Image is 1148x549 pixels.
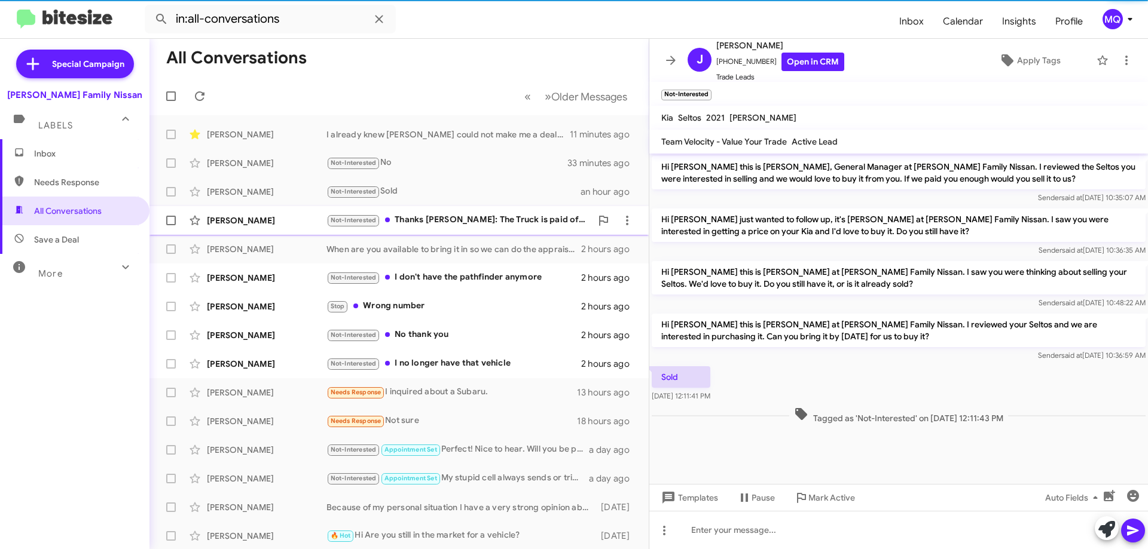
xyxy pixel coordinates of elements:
[331,188,377,195] span: Not-Interested
[1017,50,1061,71] span: Apply Tags
[331,388,381,396] span: Needs Response
[207,530,326,542] div: [PERSON_NAME]
[34,234,79,246] span: Save a Deal
[326,243,581,255] div: When are you available to bring it in so we can do the appraisal on it?
[326,299,581,313] div: Wrong number
[518,84,634,109] nav: Page navigation example
[1062,246,1083,254] span: said at
[207,243,326,255] div: [PERSON_NAME]
[145,5,396,33] input: Search
[326,213,591,227] div: Thanks [PERSON_NAME]: The Truck is paid off. But not looking to Trade at this time. Thanks
[384,474,437,482] span: Appointment Set
[207,157,326,169] div: [PERSON_NAME]
[326,501,595,513] div: Because of my personal situation I have a very strong opinion about this issue because of my fami...
[331,474,377,482] span: Not-Interested
[207,272,326,284] div: [PERSON_NAME]
[595,530,639,542] div: [DATE]
[331,331,377,339] span: Not-Interested
[652,156,1146,189] p: Hi [PERSON_NAME] this is [PERSON_NAME], General Manager at [PERSON_NAME] Family Nissan. I reviewe...
[581,243,639,255] div: 2 hours ago
[781,53,844,71] a: Open in CRM
[326,529,595,542] div: Hi Are you still in the market for a vehicle?
[207,329,326,341] div: [PERSON_NAME]
[1038,351,1146,360] span: Sender [DATE] 10:36:59 AM
[331,360,377,367] span: Not-Interested
[7,89,142,101] div: [PERSON_NAME] Family Nissan
[1061,193,1082,202] span: said at
[34,205,102,217] span: All Conversations
[716,38,844,53] span: [PERSON_NAME]
[207,444,326,456] div: [PERSON_NAME]
[706,112,725,123] span: 2021
[34,148,136,160] span: Inbox
[1045,487,1103,508] span: Auto Fields
[968,50,1091,71] button: Apply Tags
[331,302,345,310] span: Stop
[326,471,589,485] div: My stupid cell always sends or tries to correct my spelling
[538,84,634,109] button: Next
[16,50,134,78] a: Special Campaign
[326,443,589,456] div: Perfect! Nice to hear. Will you be purchasing soon>
[581,300,639,312] div: 2 hours ago
[890,4,933,39] a: Inbox
[661,112,673,123] span: Kia
[1039,298,1146,307] span: Sender [DATE] 10:48:22 AM
[716,53,844,71] span: [PHONE_NUMBER]
[1046,4,1092,39] a: Profile
[570,128,639,140] div: 11 minutes ago
[331,159,377,167] span: Not-Interested
[589,444,639,456] div: a day ago
[326,385,577,399] div: I inquired about a Subaru.
[678,112,701,123] span: Seltos
[652,261,1146,295] p: Hi [PERSON_NAME] this is [PERSON_NAME] at [PERSON_NAME] Family Nissan. I saw you were thinking ab...
[38,268,63,279] span: More
[784,487,865,508] button: Mark Active
[166,48,307,68] h1: All Conversations
[207,300,326,312] div: [PERSON_NAME]
[652,314,1146,347] p: Hi [PERSON_NAME] this is [PERSON_NAME] at [PERSON_NAME] Family Nissan. I reviewed your Seltos and...
[567,157,639,169] div: 33 minutes ago
[384,446,437,453] span: Appointment Set
[207,214,326,226] div: [PERSON_NAME]
[1039,246,1146,254] span: Sender [DATE] 10:36:35 AM
[326,156,567,170] div: No
[729,112,796,123] span: [PERSON_NAME]
[697,50,703,69] span: J
[808,487,855,508] span: Mark Active
[207,387,326,398] div: [PERSON_NAME]
[331,532,351,539] span: 🔥 Hot
[517,84,538,109] button: Previous
[581,358,639,370] div: 2 hours ago
[52,58,124,70] span: Special Campaign
[207,358,326,370] div: [PERSON_NAME]
[1061,351,1082,360] span: said at
[326,128,570,140] div: I already knew [PERSON_NAME] could not make me a deal!!!! It was just a waste of my time [DATE]!!!!
[652,208,1146,242] p: Hi [PERSON_NAME] just wanted to follow up, it's [PERSON_NAME] at [PERSON_NAME] Family Nissan. I s...
[34,176,136,188] span: Needs Response
[207,128,326,140] div: [PERSON_NAME]
[326,271,581,284] div: I don't have the pathfinder anymore
[331,417,381,425] span: Needs Response
[752,487,775,508] span: Pause
[649,487,728,508] button: Templates
[207,473,326,484] div: [PERSON_NAME]
[551,90,627,103] span: Older Messages
[326,357,581,370] div: I no longer have that vehicle
[659,487,718,508] span: Templates
[589,473,639,484] div: a day ago
[577,415,639,427] div: 18 hours ago
[661,136,787,147] span: Team Velocity - Value Your Trade
[1062,298,1083,307] span: said at
[1036,487,1112,508] button: Auto Fields
[38,120,73,131] span: Labels
[993,4,1046,39] a: Insights
[331,216,377,224] span: Not-Interested
[331,274,377,281] span: Not-Interested
[524,89,531,104] span: «
[581,272,639,284] div: 2 hours ago
[933,4,993,39] a: Calendar
[1092,9,1135,29] button: MQ
[1038,193,1146,202] span: Sender [DATE] 10:35:07 AM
